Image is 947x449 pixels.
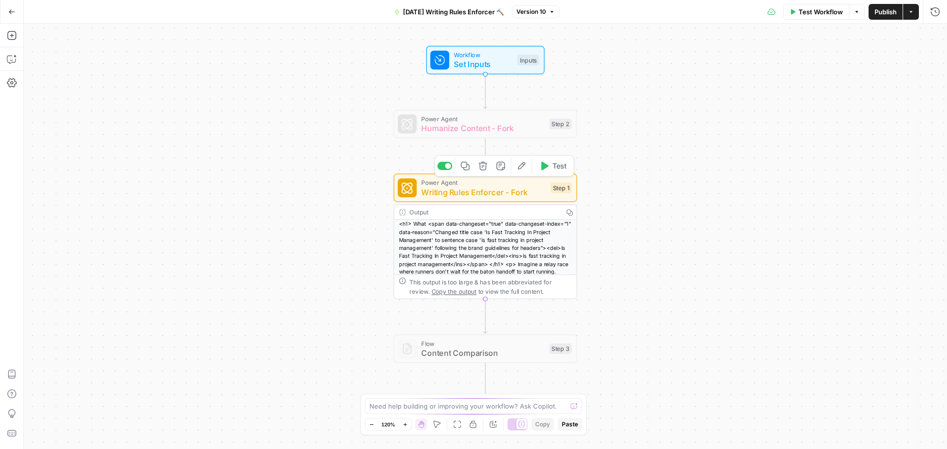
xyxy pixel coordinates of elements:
g: Edge from step_3 to end [483,363,487,397]
span: Test Workflow [799,7,843,17]
span: Writing Rules Enforcer - Fork [421,186,546,198]
button: Publish [869,4,903,20]
span: Paste [562,420,578,429]
button: Version 10 [512,5,559,18]
g: Edge from step_1 to step_3 [483,299,487,334]
div: Inputs [517,55,539,66]
span: Workflow [454,50,512,60]
div: Output [409,207,558,217]
div: This output is too large & has been abbreviated for review. to view the full content. [409,277,572,296]
span: Content Comparison [421,347,545,359]
div: Power AgentHumanize Content - ForkStep 2 [394,110,577,138]
span: Set Inputs [454,58,512,70]
span: 120% [381,420,395,428]
span: Flow [421,339,545,348]
div: Power AgentWriting Rules Enforcer - ForkStep 1TestOutput<h1> What <span data-changeset="true" dat... [394,173,577,299]
span: [DATE] Writing Rules Enforcer 🔨 [403,7,504,17]
div: WorkflowSet InputsInputs [394,46,577,74]
g: Edge from start to step_2 [483,74,487,109]
button: Copy [531,418,554,431]
button: Test [535,158,571,173]
span: Power Agent [421,114,545,123]
span: Publish [874,7,897,17]
div: Step 1 [550,182,572,193]
span: Copy [535,420,550,429]
span: Test [552,161,567,172]
span: Version 10 [516,7,546,16]
div: FlowContent ComparisonStep 3 [394,335,577,363]
span: Power Agent [421,178,546,187]
button: Test Workflow [783,4,849,20]
button: Paste [558,418,582,431]
div: Step 2 [549,119,572,130]
span: Copy the output [432,288,476,295]
img: vrinnnclop0vshvmafd7ip1g7ohf [401,343,413,355]
span: Humanize Content - Fork [421,122,545,134]
div: Step 3 [549,344,572,354]
button: [DATE] Writing Rules Enforcer 🔨 [388,4,510,20]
